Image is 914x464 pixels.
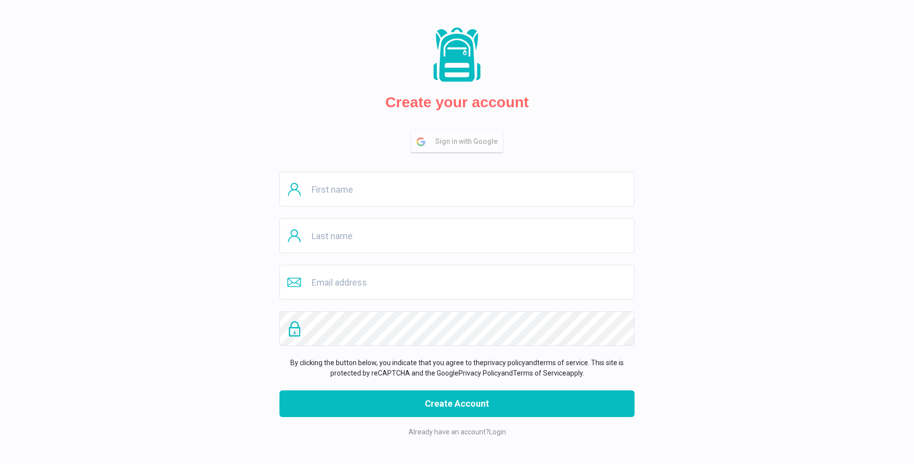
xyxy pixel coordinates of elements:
[435,131,503,152] span: Sign in with Google
[489,428,506,436] a: Login
[279,172,635,207] input: First name
[513,369,566,377] a: Terms of Service
[458,369,501,377] a: Privacy Policy
[430,27,484,84] img: Packs logo
[279,390,635,417] button: Create Account
[484,359,525,367] a: privacy policy
[411,131,503,152] button: Sign in with Google
[385,93,529,111] h2: Create your account
[279,265,635,299] input: Email address
[279,218,635,253] input: Last name
[537,359,588,367] a: terms of service
[279,427,635,437] p: Already have an account?
[279,358,635,379] p: By clicking the button below, you indicate that you agree to the and . This site is protected by ...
